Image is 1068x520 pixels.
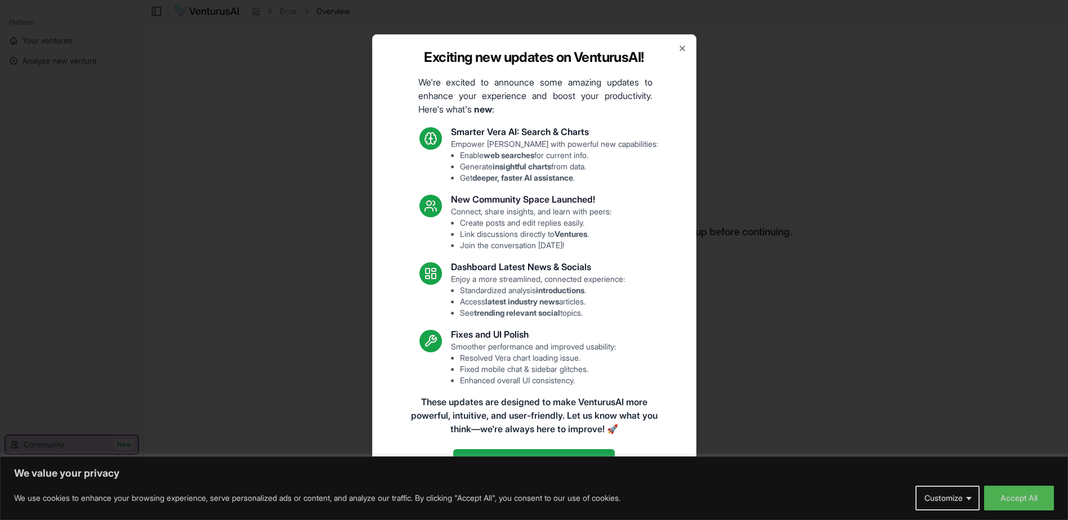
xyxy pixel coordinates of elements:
p: These updates are designed to make VenturusAI more powerful, intuitive, and user-friendly. Let us... [408,395,660,436]
li: Standardized analysis . [460,285,625,296]
p: Connect, share insights, and learn with peers: [451,206,611,251]
p: Enjoy a more streamlined, connected experience: [451,274,625,319]
p: We're excited to announce some amazing updates to enhance your experience and boost your producti... [409,75,662,116]
h3: New Community Space Launched! [451,192,611,206]
a: Read the full announcement on our blog! [453,449,615,472]
li: Generate from data. [460,161,658,172]
strong: Ventures [555,229,587,239]
li: Enhanced overall UI consistency. [460,375,616,386]
li: Enable for current info. [460,150,658,161]
p: Empower [PERSON_NAME] with powerful new capabilities: [451,138,658,183]
h3: Fixes and UI Polish [451,328,616,341]
strong: latest industry news [485,297,559,306]
li: Resolved Vera chart loading issue. [460,352,616,364]
li: Get . [460,172,658,183]
strong: insightful charts [493,162,551,171]
h2: Exciting new updates on VenturusAI! [424,48,644,66]
li: Create posts and edit replies easily. [460,217,611,228]
strong: introductions [536,285,584,295]
h3: Dashboard Latest News & Socials [451,260,625,274]
strong: web searches [484,150,534,160]
li: Link discussions directly to . [460,228,611,240]
h3: Smarter Vera AI: Search & Charts [451,125,658,138]
li: Join the conversation [DATE]! [460,240,611,251]
strong: trending relevant social [474,308,560,317]
p: Smoother performance and improved usability: [451,341,616,386]
li: See topics. [460,307,625,319]
li: Access articles. [460,296,625,307]
strong: deeper, faster AI assistance [472,173,573,182]
li: Fixed mobile chat & sidebar glitches. [460,364,616,375]
strong: new [474,104,492,115]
